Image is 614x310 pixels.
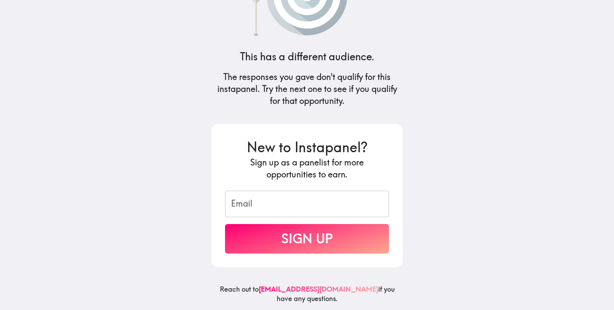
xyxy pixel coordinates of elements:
[225,156,389,180] h5: Sign up as a panelist for more opportunities to earn.
[211,71,403,107] h5: The responses you gave don't qualify for this instapanel. Try the next one to see if you qualify ...
[225,138,389,157] h3: New to Instapanel?
[259,285,378,293] a: [EMAIL_ADDRESS][DOMAIN_NAME]
[240,50,374,64] h4: This has a different audience.
[225,224,389,254] button: Sign Up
